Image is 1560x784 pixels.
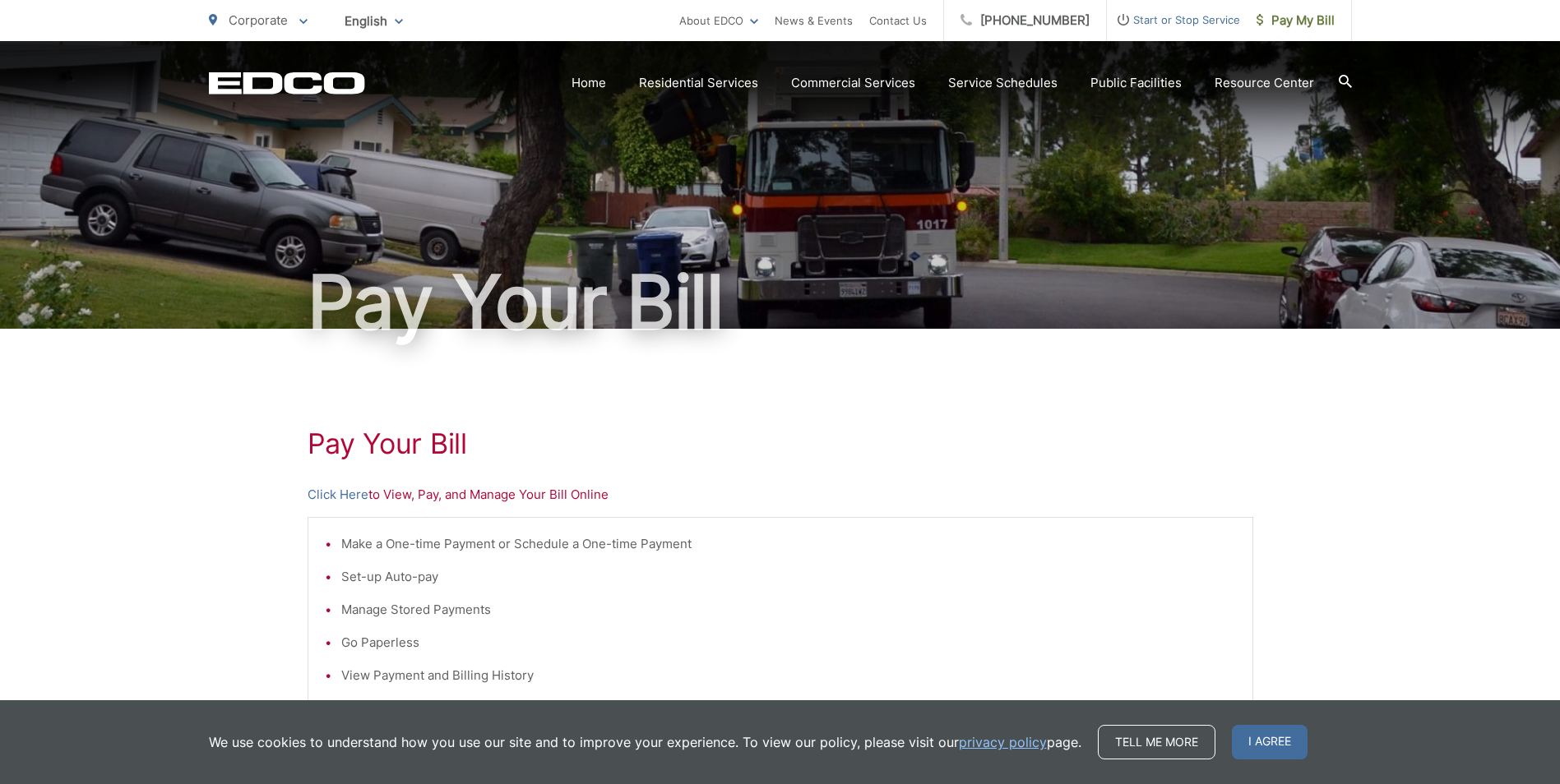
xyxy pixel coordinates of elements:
[341,567,1236,587] li: Set-up Auto-pay
[959,732,1047,752] a: privacy policy
[308,485,1253,505] p: to View, Pay, and Manage Your Bill Online
[209,261,1352,344] h1: Pay Your Bill
[341,534,1236,554] li: Make a One-time Payment or Schedule a One-time Payment
[209,71,365,95] a: EDCD logo. Return to the homepage.
[341,666,1236,685] li: View Payment and Billing History
[1232,725,1308,759] span: I agree
[948,73,1058,93] a: Service Schedules
[209,732,1081,752] p: We use cookies to understand how you use our site and to improve your experience. To view our pol...
[679,11,758,30] a: About EDCO
[639,73,758,93] a: Residential Services
[869,11,927,30] a: Contact Us
[308,485,368,505] a: Click Here
[1098,725,1215,759] a: Tell me more
[229,12,288,28] span: Corporate
[341,633,1236,653] li: Go Paperless
[341,600,1236,620] li: Manage Stored Payments
[1090,73,1182,93] a: Public Facilities
[791,73,915,93] a: Commercial Services
[308,427,1253,460] h1: Pay Your Bill
[1215,73,1314,93] a: Resource Center
[332,7,415,35] span: English
[775,11,853,30] a: News & Events
[572,73,606,93] a: Home
[1257,11,1335,30] span: Pay My Bill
